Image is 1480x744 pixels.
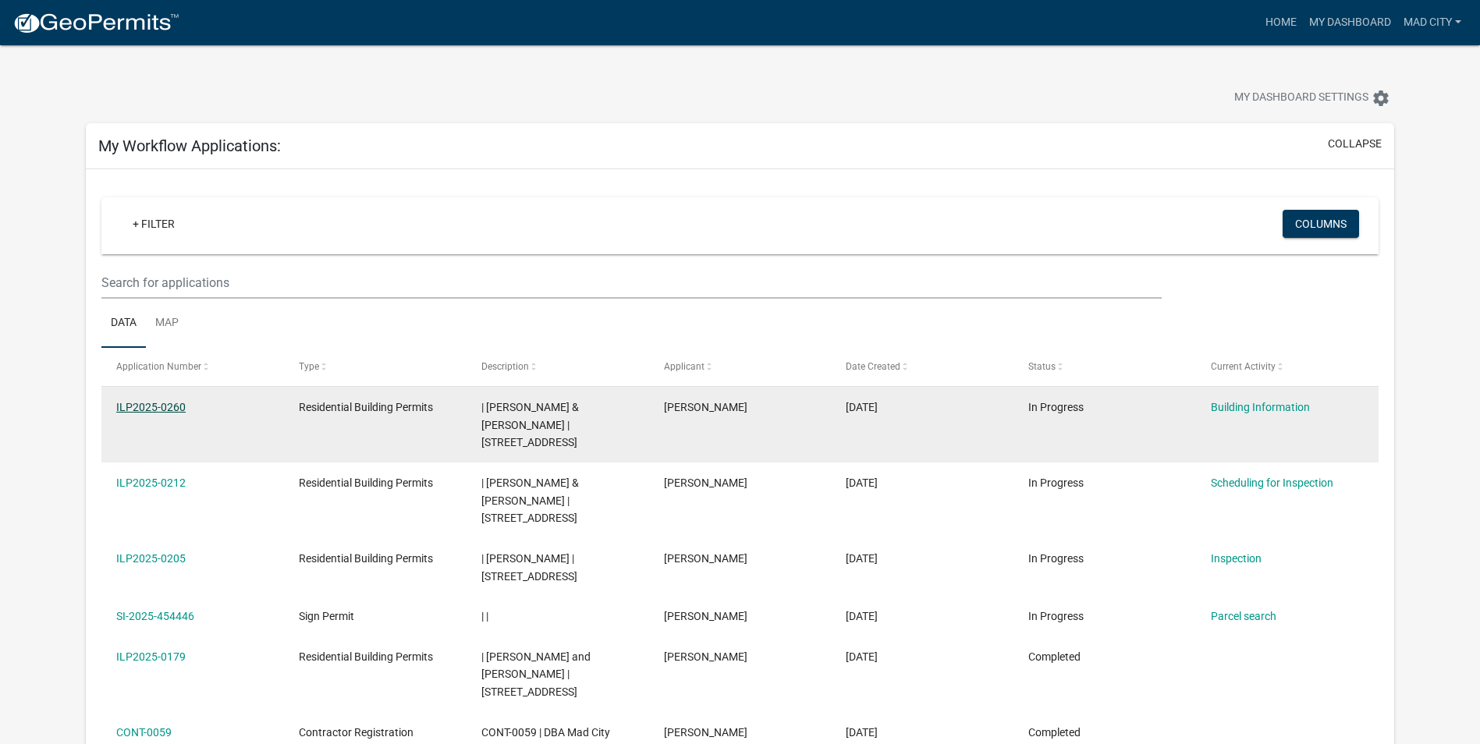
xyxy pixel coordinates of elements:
span: Application Number [116,361,201,372]
span: Completed [1028,650,1081,663]
span: Contractor Registration [299,726,413,739]
span: Current Activity [1211,361,1276,372]
h5: My Workflow Applications: [98,136,281,155]
a: ILP2025-0179 [116,650,186,663]
datatable-header-cell: Description [467,348,649,385]
a: Data [101,299,146,349]
input: Search for applications [101,267,1162,299]
span: | Felheim, Jeremy C and Brigid | 2610 N ORCHARD RD [481,650,591,699]
datatable-header-cell: Application Number [101,348,284,385]
datatable-header-cell: Status [1013,348,1196,385]
a: CONT-0059 [116,726,172,739]
span: Residential Building Permits [299,650,433,663]
span: Residential Building Permits [299,552,433,565]
span: 07/24/2025 [846,610,878,622]
span: 04/01/2025 [846,726,878,739]
a: Scheduling for Inspection [1211,477,1333,489]
datatable-header-cell: Applicant [648,348,831,385]
a: + Filter [120,210,187,238]
datatable-header-cell: Type [284,348,467,385]
span: Status [1028,361,1056,372]
datatable-header-cell: Current Activity [1196,348,1379,385]
span: Sign Permit [299,610,354,622]
a: Building Information [1211,401,1310,413]
a: Map [146,299,188,349]
button: collapse [1328,136,1382,152]
button: Columns [1283,210,1359,238]
span: In Progress [1028,477,1084,489]
a: ILP2025-0205 [116,552,186,565]
span: 06/03/2025 [846,650,878,663]
span: 08/08/2025 [846,552,878,565]
a: mad city [1397,8,1468,37]
a: Inspection [1211,552,1262,565]
span: In Progress [1028,610,1084,622]
span: Lucus Myers [664,477,747,489]
span: Lucus Myers [664,552,747,565]
datatable-header-cell: Date Created [831,348,1013,385]
i: settings [1372,89,1390,108]
span: Description [481,361,529,372]
span: My Dashboard Settings [1234,89,1368,108]
span: Residential Building Permits [299,477,433,489]
button: My Dashboard Settingssettings [1222,83,1403,113]
span: | FITE, SHERRY L | 1128 W PLAINVIEW DR [481,552,577,583]
span: Lucus Myers [664,610,747,622]
span: | | [481,610,488,622]
span: Lucus Myers [664,401,747,413]
a: ILP2025-0260 [116,401,186,413]
span: Type [299,361,319,372]
span: Applicant [664,361,705,372]
span: 08/13/2025 [846,477,878,489]
a: Parcel search [1211,610,1276,622]
span: In Progress [1028,552,1084,565]
a: SI-2025-454446 [116,610,194,622]
span: Completed [1028,726,1081,739]
span: Lucus Myers [664,650,747,663]
span: | Davis, Keenan & Tashema | 3410 WILDWOOD DR [481,477,579,525]
span: | Stevens, Richard J & Ruth V | 3690 ROSEWOOD DR [481,401,579,449]
a: ILP2025-0212 [116,477,186,489]
span: Residential Building Permits [299,401,433,413]
span: Lucus Myers [664,726,747,739]
a: Home [1259,8,1303,37]
span: In Progress [1028,401,1084,413]
span: Date Created [846,361,900,372]
a: My Dashboard [1303,8,1397,37]
span: 09/15/2025 [846,401,878,413]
